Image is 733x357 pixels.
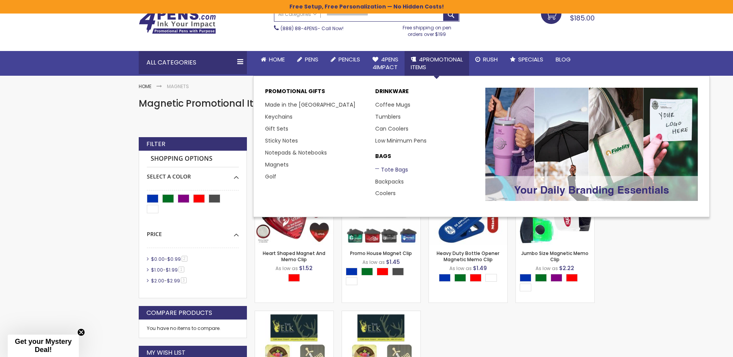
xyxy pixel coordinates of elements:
[556,55,571,63] span: Blog
[449,265,472,272] span: As low as
[566,274,578,282] div: Red
[469,51,504,68] a: Rush
[520,274,531,282] div: Blue
[265,173,276,180] a: Golf
[485,274,497,282] div: White
[338,55,360,63] span: Pencils
[346,268,357,275] div: Blue
[139,97,595,110] h1: Magnetic Promotional Items
[147,167,239,180] div: Select A Color
[265,113,293,121] a: Keychains
[346,277,357,285] div: White
[149,267,187,273] a: $1.00-$1.991
[549,51,577,68] a: Blog
[77,328,85,336] button: Close teaser
[255,311,333,317] a: 20 Mil Full-Color Imprint Business Card Magnet
[518,55,543,63] span: Specials
[182,256,187,262] span: 2
[167,277,180,284] span: $2.99
[269,55,285,63] span: Home
[405,51,469,76] a: 4PROMOTIONALITEMS
[146,348,185,357] strong: My Wish List
[151,277,164,284] span: $2.00
[265,161,289,168] a: Magnets
[181,277,187,283] span: 3
[439,274,451,282] div: Blue
[375,101,410,109] a: Coffee Mugs
[375,88,478,99] a: DRINKWARE
[15,338,71,354] span: Get your Mystery Deal!
[146,309,212,317] strong: Compare Products
[291,51,325,68] a: Pens
[392,268,404,275] div: Smoke
[263,250,325,263] a: Heart Shaped Magnet And Memo Clip
[485,88,698,201] img: Promotional-Pens
[139,9,216,34] img: 4Pens Custom Pens and Promotional Products
[386,258,400,266] span: $1.45
[149,277,189,284] a: $2.00-$2.993
[299,264,313,272] span: $1.52
[483,55,498,63] span: Rush
[470,274,481,282] div: Red
[265,137,298,144] a: Sticky Notes
[375,189,396,197] a: Coolers
[535,274,547,282] div: Green
[166,267,178,273] span: $1.99
[139,320,247,338] div: You have no items to compare.
[325,51,366,68] a: Pencils
[167,83,189,90] strong: Magnets
[146,140,165,148] strong: Filter
[366,51,405,76] a: 4Pens4impact
[276,265,298,272] span: As low as
[375,178,404,185] a: Backpacks
[350,250,412,257] a: Promo House Magnet Clip
[167,256,181,262] span: $0.99
[504,51,549,68] a: Specials
[265,101,355,109] a: Made in the [GEOGRAPHIC_DATA]
[255,51,291,68] a: Home
[375,153,478,164] a: BAGS
[265,125,288,133] a: Gift Sets
[265,149,327,156] a: Notepads & Notebooks
[411,55,463,71] span: 4PROMOTIONAL ITEMS
[521,250,588,263] a: Jumbo Size Magnetic Memo Clip
[375,125,408,133] a: Can Coolers
[151,256,165,262] span: $0.00
[147,225,239,238] div: Price
[281,25,318,32] a: (888) 88-4PENS
[375,137,427,144] a: Low Minimum Pens
[149,256,190,262] a: $0.00-$0.992
[536,265,558,272] span: As low as
[361,268,373,275] div: Green
[288,274,304,284] div: Select A Color
[454,274,466,282] div: Green
[473,264,487,272] span: $1.49
[372,55,398,71] span: 4Pens 4impact
[362,259,385,265] span: As low as
[520,274,594,293] div: Select A Color
[265,88,367,99] p: Promotional Gifts
[520,284,531,291] div: White
[151,267,163,273] span: $1.00
[570,13,595,23] span: $185.00
[375,113,401,121] a: Tumblers
[375,166,408,173] a: Tote Bags
[551,274,562,282] div: Purple
[437,250,499,263] a: Heavy Duty Bottle Opener Magnetic Memo Clip
[377,268,388,275] div: Red
[439,274,501,284] div: Select A Color
[278,11,317,17] span: All Categories
[288,274,300,282] div: Red
[346,268,420,287] div: Select A Color
[395,22,459,37] div: Free shipping on pen orders over $199
[139,83,151,90] a: Home
[179,267,184,272] span: 1
[342,311,420,317] a: 30 Mil Full-Color Imprint Business Card Magnet
[281,25,344,32] span: - Call Now!
[274,8,321,20] a: All Categories
[8,335,79,357] div: Get your Mystery Deal!Close teaser
[139,51,247,74] div: All Categories
[147,151,239,167] strong: Shopping Options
